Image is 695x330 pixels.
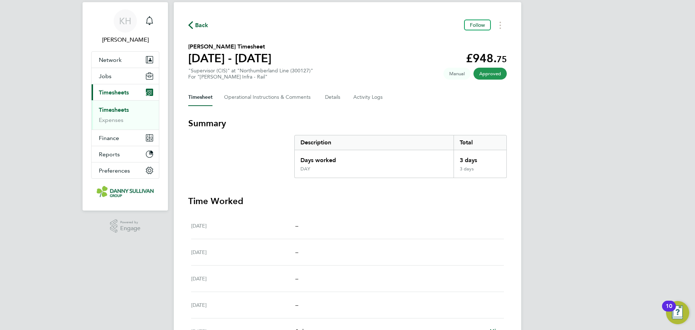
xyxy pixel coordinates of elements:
a: KH[PERSON_NAME] [91,9,159,44]
span: Engage [120,225,140,232]
span: Jobs [99,73,111,80]
button: Open Resource Center, 10 new notifications [666,301,689,324]
span: – [295,301,298,308]
span: Timesheets [99,89,129,96]
div: DAY [300,166,310,172]
button: Back [188,21,208,30]
div: [DATE] [191,301,295,309]
div: For "[PERSON_NAME] Infra - Rail" [188,74,313,80]
img: dannysullivan-logo-retina.png [97,186,154,198]
h3: Time Worked [188,195,507,207]
h2: [PERSON_NAME] Timesheet [188,42,271,51]
h1: [DATE] - [DATE] [188,51,271,65]
div: 3 days [454,150,506,166]
div: "Supervisor (CIS)" at "Northumberland Line (300127)" [188,68,313,80]
button: Activity Logs [353,89,384,106]
button: Network [92,52,159,68]
div: [DATE] [191,248,295,257]
div: [DATE] [191,221,295,230]
a: Expenses [99,117,123,123]
button: Follow [464,20,491,30]
span: This timesheet has been approved. [473,68,507,80]
div: 3 days [454,166,506,178]
span: KH [119,16,131,26]
button: Finance [92,130,159,146]
div: 10 [666,306,672,316]
button: Preferences [92,162,159,178]
button: Jobs [92,68,159,84]
span: 75 [497,54,507,64]
button: Operational Instructions & Comments [224,89,313,106]
span: – [295,222,298,229]
nav: Main navigation [83,2,168,211]
span: Preferences [99,167,130,174]
span: Powered by [120,219,140,225]
span: Network [99,56,122,63]
div: Description [295,135,454,150]
span: Katie Holland [91,35,159,44]
span: Follow [470,22,485,28]
span: Finance [99,135,119,141]
div: Summary [294,135,507,178]
span: This timesheet was manually created. [443,68,471,80]
div: [DATE] [191,274,295,283]
button: Timesheets [92,84,159,100]
a: Timesheets [99,106,129,113]
button: Details [325,89,342,106]
span: Back [195,21,208,30]
a: Go to home page [91,186,159,198]
button: Reports [92,146,159,162]
div: Days worked [295,150,454,166]
div: Timesheets [92,100,159,130]
span: – [295,275,298,282]
span: – [295,249,298,255]
button: Timesheets Menu [494,20,507,31]
div: Total [454,135,506,150]
button: Timesheet [188,89,212,106]
a: Powered byEngage [110,219,141,233]
span: Reports [99,151,120,158]
h3: Summary [188,118,507,129]
app-decimal: £948. [466,51,507,65]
